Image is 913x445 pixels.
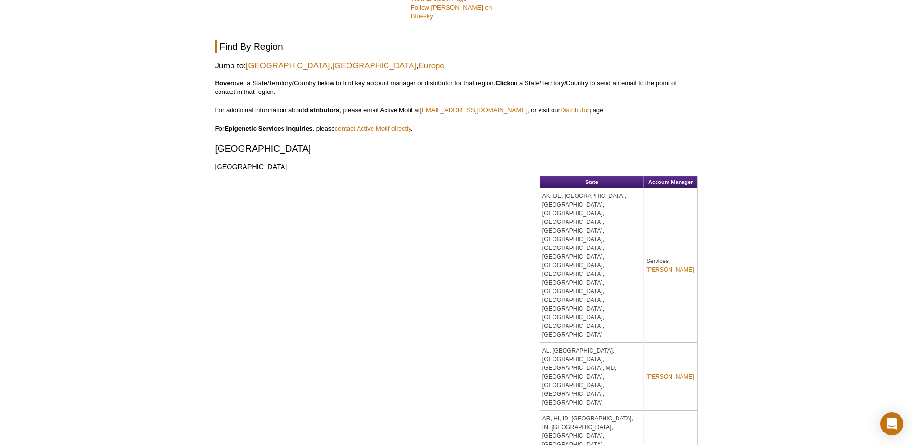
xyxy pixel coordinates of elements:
a: [GEOGRAPHIC_DATA] [332,60,416,72]
p: For , please . [215,124,698,133]
p: over a State/Territory/Country below to find key account manager or distributor for that region. ... [215,79,698,96]
a: [GEOGRAPHIC_DATA] [246,60,330,72]
strong: Hover [215,79,233,87]
a: contact Active Motif directly [335,125,411,132]
strong: Click [495,79,511,87]
a: Europe [419,60,445,72]
a: [PERSON_NAME] [646,265,694,274]
td: AL, [GEOGRAPHIC_DATA], [GEOGRAPHIC_DATA], [GEOGRAPHIC_DATA], MD, [GEOGRAPHIC_DATA], [GEOGRAPHIC_D... [540,343,644,411]
a: [EMAIL_ADDRESS][DOMAIN_NAME] [420,106,527,114]
h4: [GEOGRAPHIC_DATA] [215,162,698,171]
th: Account Manager [644,176,697,188]
a: Follow [PERSON_NAME] on Bluesky [411,4,492,20]
td: AK, DE, [GEOGRAPHIC_DATA], [GEOGRAPHIC_DATA], [GEOGRAPHIC_DATA], [GEOGRAPHIC_DATA], [GEOGRAPHIC_D... [540,188,644,343]
h3: Jump to: , , [215,60,698,72]
p: For additional information about , please email Active Motif at , or visit our page. [215,106,698,115]
iframe: United States [215,183,516,410]
strong: Epigenetic Services inquiries [224,125,312,132]
h2: Find By Region [215,40,698,53]
td: Services: [644,188,697,343]
h2: [GEOGRAPHIC_DATA] [215,142,698,155]
a: [PERSON_NAME] [646,372,694,381]
th: State [540,176,644,188]
strong: distributors [304,106,339,114]
div: Open Intercom Messenger [880,412,903,435]
a: Distributor [560,106,589,114]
